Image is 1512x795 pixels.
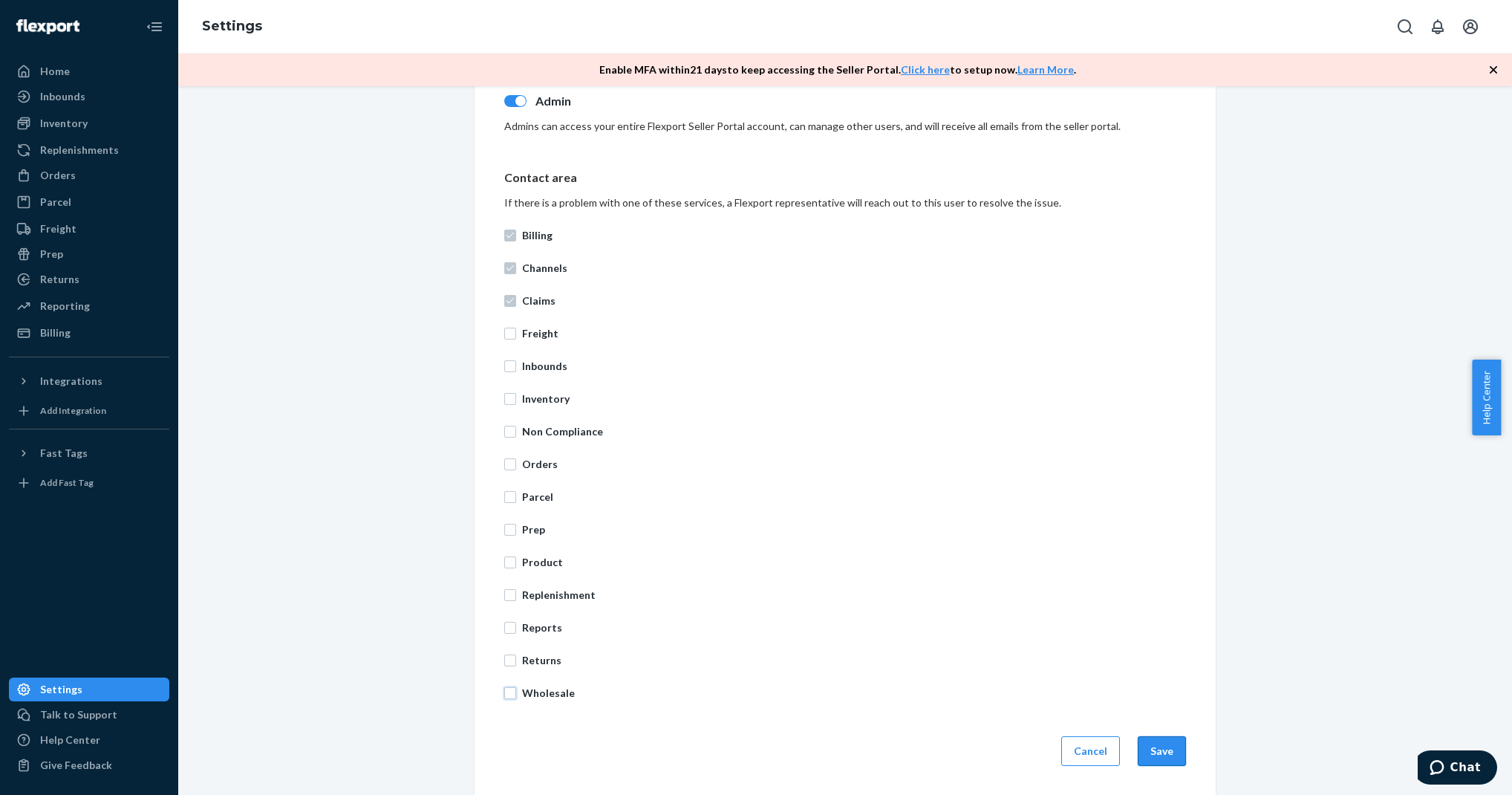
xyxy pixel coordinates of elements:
button: Open account menu [1456,12,1485,42]
button: Save [1138,736,1186,766]
input: Non Compliance [504,426,516,438]
ol: breadcrumbs [190,5,274,48]
p: Inbounds [522,359,1186,374]
div: Prep [40,247,63,262]
input: Parcel [504,491,516,503]
p: Freight [522,326,1186,341]
div: Fast Tags [40,446,88,461]
input: Claims [504,295,516,307]
a: Freight [9,217,169,241]
a: Learn More [1017,63,1074,76]
input: Inbounds [504,360,516,372]
div: Returns [40,272,79,287]
a: Click here [901,63,950,76]
a: Orders [9,163,169,187]
a: Home [9,59,169,83]
div: Freight [40,221,76,236]
a: Inventory [9,111,169,135]
p: Enable MFA within 21 days to keep accessing the Seller Portal. to setup now. . [599,62,1076,77]
a: Add Fast Tag [9,471,169,495]
input: Product [504,556,516,568]
div: Inventory [40,116,88,131]
a: Replenishments [9,138,169,162]
input: Wholesale [504,687,516,699]
a: Inbounds [9,85,169,108]
p: Prep [522,522,1186,537]
img: Flexport logo [16,19,79,34]
div: Replenishments [40,143,119,158]
div: Home [40,64,70,79]
input: Channels [504,262,516,274]
div: Parcel [40,195,71,210]
button: Help Center [1472,360,1501,435]
button: Give Feedback [9,753,169,777]
input: Replenishment [504,589,516,601]
p: Inventory [522,392,1186,406]
a: Prep [9,242,169,266]
div: Give Feedback [40,758,112,773]
button: Fast Tags [9,441,169,465]
p: Billing [522,228,1186,243]
button: Close Navigation [140,12,169,42]
input: Reports [504,622,516,634]
div: Add Fast Tag [40,476,94,489]
p: Reports [522,620,1186,635]
div: Admins can access your entire Flexport Seller Portal account, can manage other users, and will re... [504,119,1186,134]
button: Talk to Support [9,703,169,727]
p: Replenishment [522,588,1186,603]
a: Reporting [9,294,169,318]
a: Billing [9,321,169,345]
p: Claims [522,293,1186,308]
p: Returns [522,653,1186,668]
iframe: Opens a widget where you can chat to one of our agents [1418,750,1497,788]
input: Billing [504,230,516,241]
a: Settings [9,678,169,701]
input: Returns [504,655,516,666]
button: Integrations [9,369,169,393]
input: Freight [504,328,516,340]
button: Open notifications [1423,12,1453,42]
div: Integrations [40,374,102,389]
p: Contact area [504,169,1186,186]
div: Add Integration [40,404,106,417]
a: Parcel [9,190,169,214]
div: Help Center [40,733,100,747]
input: Prep [504,524,516,536]
p: Non Compliance [522,424,1186,439]
input: Orders [504,458,516,470]
a: Help Center [9,728,169,752]
p: Orders [522,457,1186,472]
div: Settings [40,682,82,697]
p: Channels [522,261,1186,276]
input: Inventory [504,393,516,405]
button: Open Search Box [1390,12,1420,42]
div: Orders [40,168,76,183]
div: Inbounds [40,89,85,104]
button: Cancel [1061,736,1120,766]
a: Returns [9,267,169,291]
p: Product [522,555,1186,570]
p: Admin [535,93,1186,110]
a: Settings [202,18,262,34]
div: If there is a problem with one of these services, a Flexport representative will reach out to thi... [504,195,1186,210]
div: Reporting [40,299,90,314]
a: Add Integration [9,399,169,423]
p: Parcel [522,490,1186,504]
div: Talk to Support [40,707,117,722]
p: Wholesale [522,686,1186,701]
div: Billing [40,325,71,340]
